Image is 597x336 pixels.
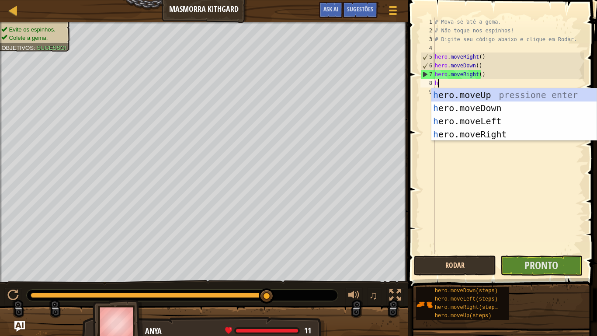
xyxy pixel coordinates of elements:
[435,288,498,294] span: hero.moveDown(steps)
[382,2,404,22] button: Mostrar menu do jogo
[386,287,404,305] button: Toggle fullscreen
[420,87,435,96] div: 9
[225,327,311,335] div: health: 11 / 11
[9,26,56,32] span: Evite os espinhos.
[416,296,433,313] img: portrait.png
[421,61,435,70] div: 6
[420,26,435,35] div: 2
[347,5,373,13] span: Sugestões
[304,325,311,336] span: 11
[9,35,48,41] span: Colete a gema.
[524,258,558,272] span: Pronto
[14,321,25,332] button: Ask AI
[345,287,363,305] button: Ajuste o volume
[420,44,435,52] div: 4
[1,45,34,51] span: Objetivos
[34,45,37,51] span: :
[323,5,338,13] span: Ask AI
[500,255,583,276] button: Pronto
[420,79,435,87] div: 8
[414,255,496,276] button: Rodar
[421,52,435,61] div: 5
[37,45,66,51] span: Sucesso!
[435,296,498,302] span: hero.moveLeft(steps)
[1,26,65,34] li: Evite os espinhos.
[421,70,435,79] div: 7
[435,304,501,311] span: hero.moveRight(steps)
[420,35,435,44] div: 3
[420,17,435,26] div: 1
[4,287,22,305] button: Ctrl + P: Play
[367,287,382,305] button: ♫
[369,289,378,302] span: ♫
[1,34,65,42] li: Colete a gema.
[319,2,343,18] button: Ask AI
[435,313,492,319] span: hero.moveUp(steps)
